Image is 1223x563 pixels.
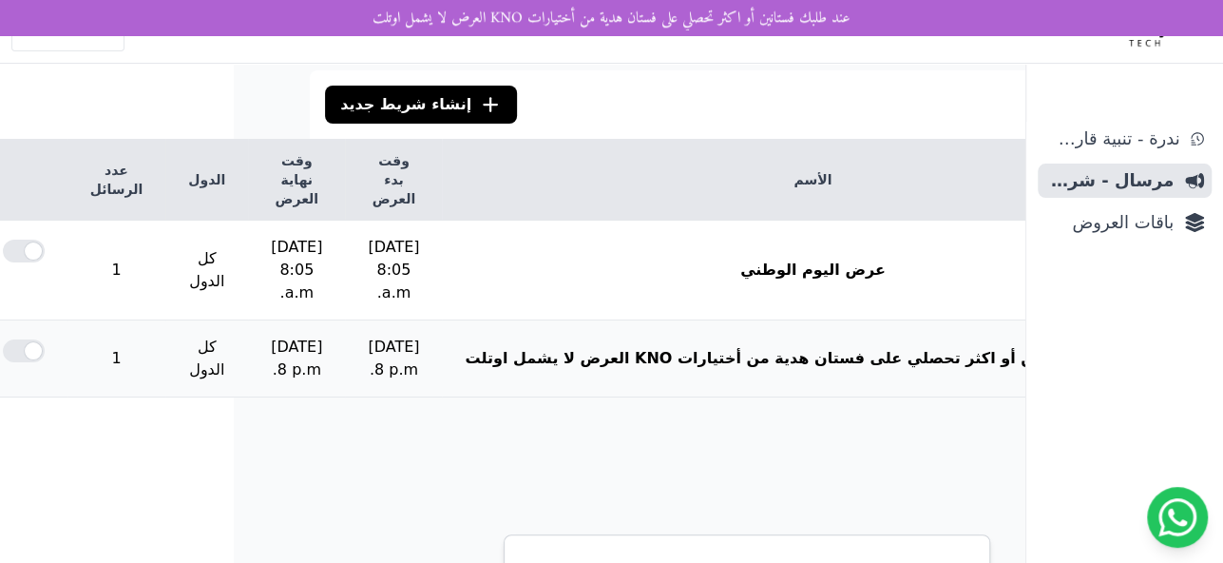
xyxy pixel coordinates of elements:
td: [DATE] 8:05 a.m. [345,221,442,320]
td: كل الدول [165,320,248,398]
th: عدد الرسائل [67,140,166,221]
th: الأسم [442,140,1183,221]
span: مرسال - شريط دعاية [1045,167,1174,194]
th: وقت بدء العرض [345,140,442,221]
span: إنشاء شريط جديد [340,93,471,116]
td: [DATE] 8 p.m. [248,320,345,398]
td: [DATE] 8:05 a.m. [248,221,345,320]
td: 1 [67,221,166,320]
th: وقت نهاية العرض [248,140,345,221]
th: عند طلبك فستانين أو اكثر تحصلي على فستان هدية من أختيارات KNO العرض لا يشمل اوتلت [442,320,1183,398]
bdi: عند طلبك فستانين أو اكثر تحصلي على فستان هدية من أختيارات KNO العرض لا يشمل اوتلت [373,7,850,29]
td: كل الدول [165,221,248,320]
th: الدول [165,140,248,221]
td: [DATE] 8 p.m. [345,320,442,398]
span: ندرة - تنبية قارب علي النفاذ [1045,126,1179,152]
span: باقات العروض [1045,209,1174,236]
a: إنشاء شريط جديد [325,86,517,124]
td: 1 [67,320,166,398]
th: عرض اليوم الوطني [442,221,1183,320]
